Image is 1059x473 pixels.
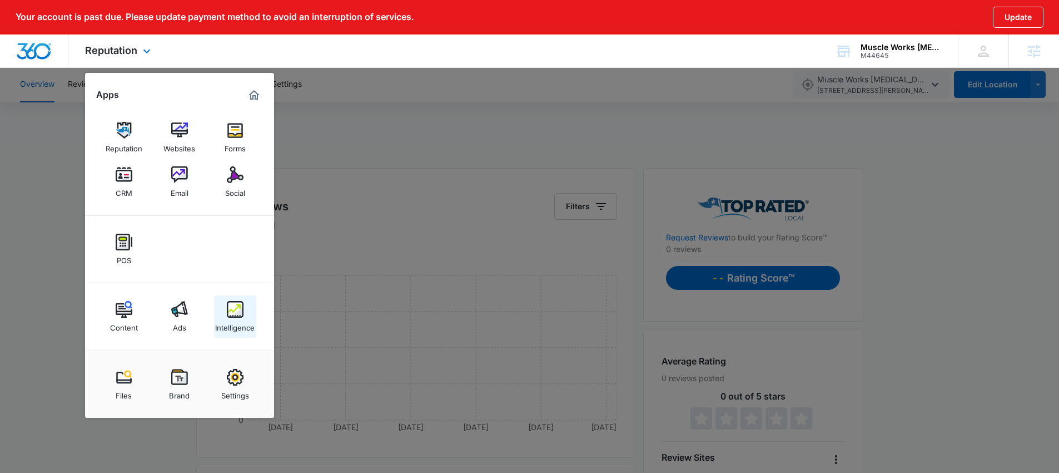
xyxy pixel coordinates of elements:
h2: Apps [96,90,119,100]
div: Keywords by Traffic [123,66,187,73]
div: Reputation [68,35,170,67]
a: Reputation [103,116,145,159]
div: CRM [116,183,132,198]
div: Domain Overview [42,66,100,73]
div: account id [861,52,942,60]
div: Intelligence [215,318,255,332]
a: Intelligence [214,295,256,338]
a: Ads [158,295,201,338]
a: Marketing 360® Dashboard [245,86,263,104]
div: Settings [221,386,249,400]
a: Email [158,161,201,203]
div: v 4.0.25 [31,18,54,27]
div: Files [116,386,132,400]
p: Your account is past due. Please update payment method to avoid an interruption of services. [16,12,414,22]
img: logo_orange.svg [18,18,27,27]
div: Brand [169,386,190,400]
div: Social [225,183,245,198]
img: tab_domain_overview_orange.svg [30,65,39,73]
div: Domain: [DOMAIN_NAME] [29,29,122,38]
a: Forms [214,116,256,159]
a: Settings [214,363,256,406]
div: Forms [225,139,246,153]
a: Brand [158,363,201,406]
a: CRM [103,161,145,203]
a: Files [103,363,145,406]
div: Websites [163,139,195,153]
a: Websites [158,116,201,159]
img: tab_keywords_by_traffic_grey.svg [111,65,120,73]
div: Reputation [106,139,142,153]
img: website_grey.svg [18,29,27,38]
div: Content [110,318,138,332]
a: POS [103,228,145,270]
div: account name [861,43,942,52]
span: Reputation [85,45,137,56]
button: Update [993,7,1043,28]
div: Email [171,183,188,198]
div: Ads [173,318,186,332]
div: POS [117,250,131,265]
a: Content [103,295,145,338]
a: Social [214,161,256,203]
